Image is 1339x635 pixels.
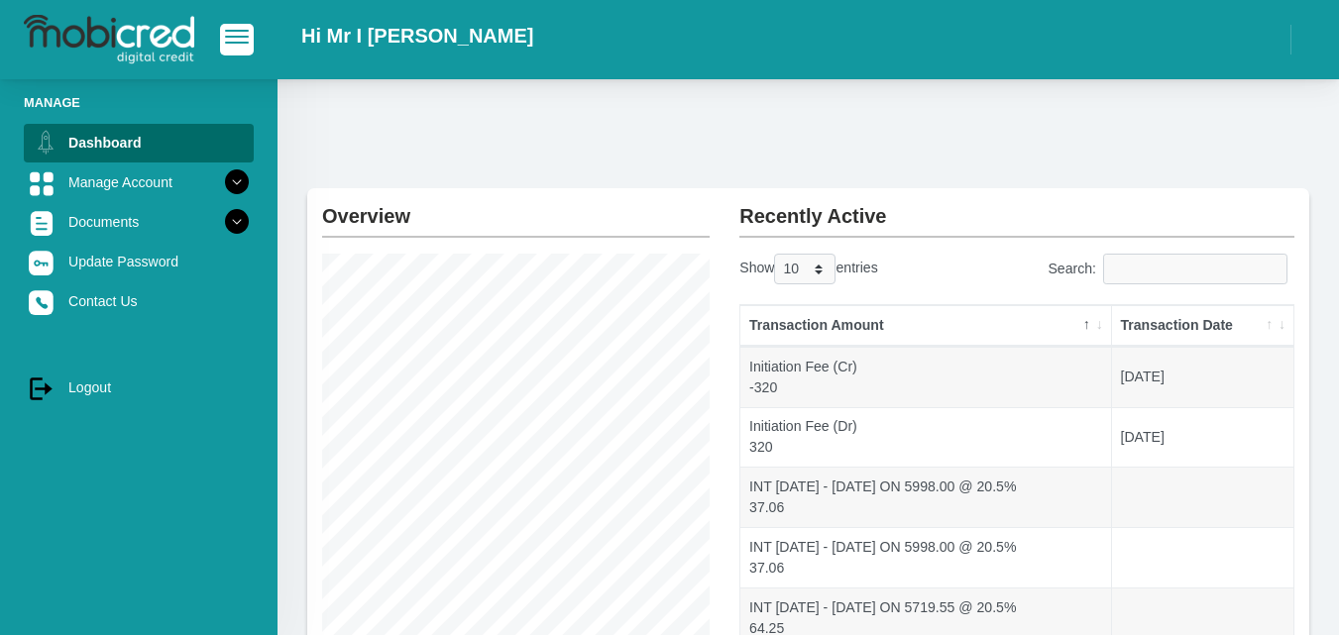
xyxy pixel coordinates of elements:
td: [DATE] [1112,407,1293,468]
li: Manage [24,93,254,112]
a: Dashboard [24,124,254,161]
td: Initiation Fee (Cr) -320 [740,347,1111,407]
a: Contact Us [24,282,254,320]
td: Initiation Fee (Dr) 320 [740,407,1111,468]
a: Logout [24,369,254,406]
a: Documents [24,203,254,241]
a: Manage Account [24,163,254,201]
label: Show entries [739,254,877,284]
h2: Hi Mr I [PERSON_NAME] [301,24,533,48]
td: INT [DATE] - [DATE] ON 5998.00 @ 20.5% 37.06 [740,527,1111,587]
select: Showentries [774,254,836,284]
input: Search: [1103,254,1287,284]
a: Update Password [24,243,254,280]
th: Transaction Amount: activate to sort column descending [740,305,1111,347]
td: [DATE] [1112,347,1293,407]
th: Transaction Date: activate to sort column ascending [1112,305,1293,347]
h2: Overview [322,188,710,228]
img: logo-mobicred.svg [24,15,194,64]
h2: Recently Active [739,188,1294,228]
label: Search: [1048,254,1294,284]
td: INT [DATE] - [DATE] ON 5998.00 @ 20.5% 37.06 [740,467,1111,527]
